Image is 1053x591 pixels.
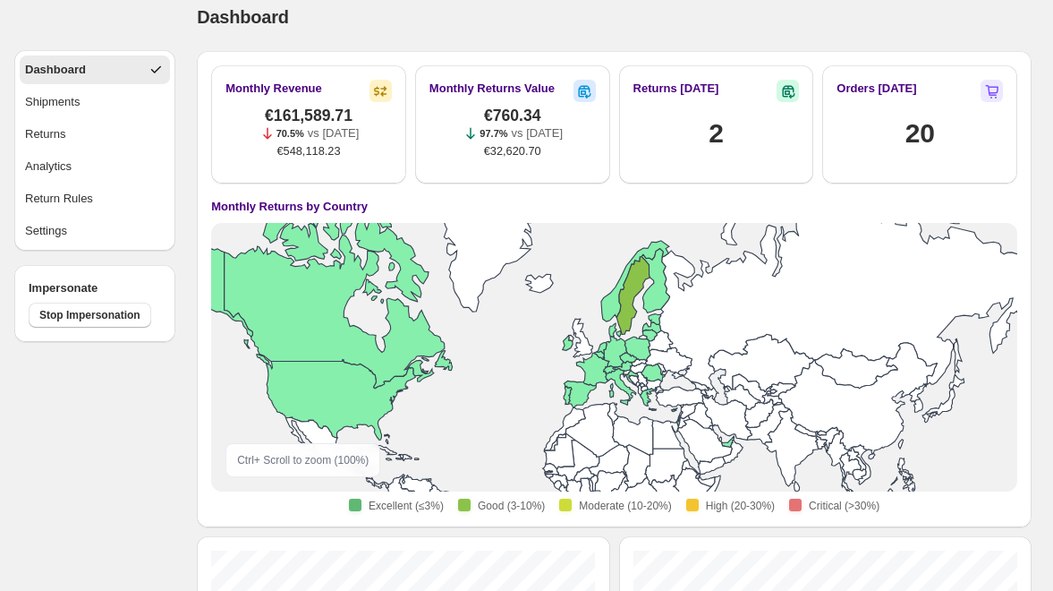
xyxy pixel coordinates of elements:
[20,120,170,149] button: Returns
[25,190,93,208] div: Return Rules
[484,107,541,124] span: €760.34
[265,107,352,124] span: €161,589.71
[633,80,719,98] h2: Returns [DATE]
[25,125,66,143] div: Returns
[484,142,541,160] span: €32,620.70
[29,279,161,297] h4: Impersonate
[20,88,170,116] button: Shipments
[480,128,507,139] span: 97.7%
[579,499,671,513] span: Moderate (10-20%)
[20,184,170,213] button: Return Rules
[512,124,564,142] p: vs [DATE]
[25,61,86,79] div: Dashboard
[706,499,775,513] span: High (20-30%)
[478,499,545,513] span: Good (3-10%)
[369,499,444,513] span: Excellent (≤3%)
[225,80,322,98] h2: Monthly Revenue
[25,93,80,111] div: Shipments
[276,142,340,160] span: €548,118.23
[29,303,151,328] button: Stop Impersonation
[25,222,67,240] div: Settings
[276,128,304,139] span: 70.5%
[20,56,170,84] button: Dashboard
[20,217,170,245] button: Settings
[211,198,368,216] h4: Monthly Returns by Country
[905,116,935,151] h1: 20
[197,7,289,27] span: Dashboard
[20,152,170,181] button: Analytics
[25,158,72,176] div: Analytics
[429,80,555,98] h2: Monthly Returns Value
[809,499,879,513] span: Critical (>30%)
[39,308,140,322] span: Stop Impersonation
[225,443,380,477] div: Ctrl + Scroll to zoom ( 100 %)
[709,116,723,151] h1: 2
[308,124,360,142] p: vs [DATE]
[836,80,916,98] h2: Orders [DATE]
